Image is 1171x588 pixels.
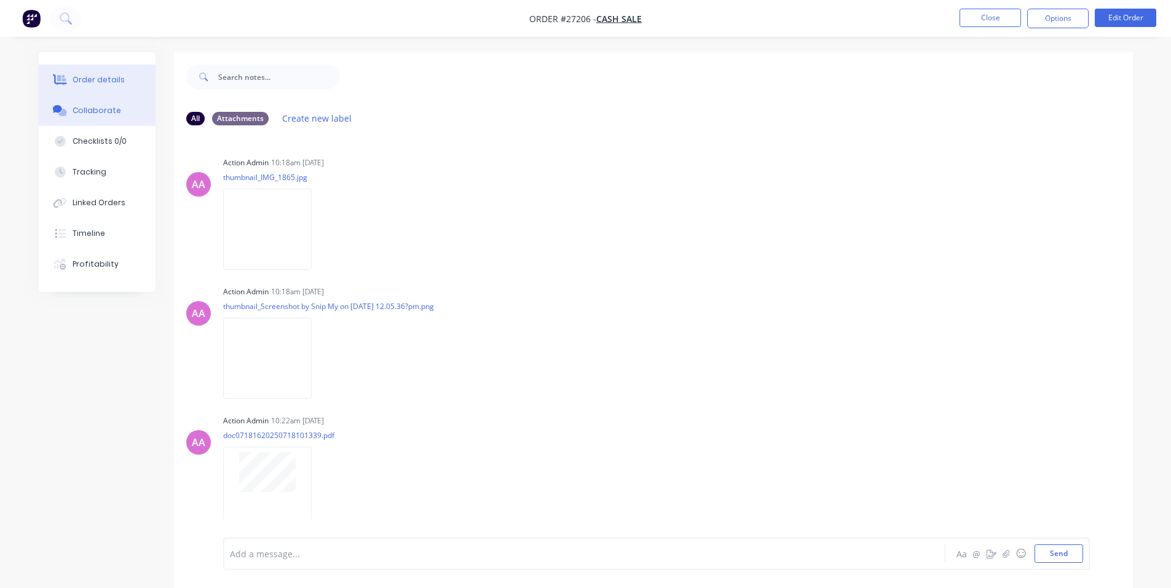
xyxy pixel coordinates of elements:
[73,197,125,208] div: Linked Orders
[960,9,1021,27] button: Close
[1035,544,1083,563] button: Send
[1095,9,1156,27] button: Edit Order
[73,105,121,116] div: Collaborate
[39,187,156,218] button: Linked Orders
[1014,546,1028,561] button: ☺
[73,74,125,85] div: Order details
[271,415,324,426] div: 10:22am [DATE]
[212,112,269,125] div: Attachments
[73,167,106,178] div: Tracking
[73,259,119,270] div: Profitability
[529,13,596,25] span: Order #27206 -
[73,228,105,239] div: Timeline
[218,65,340,89] input: Search notes...
[276,110,358,127] button: Create new label
[223,430,334,441] p: doc07181620250718101339.pdf
[223,415,269,426] div: Action Admin
[39,65,156,95] button: Order details
[1027,9,1089,28] button: Options
[22,9,41,28] img: Factory
[969,546,984,561] button: @
[223,286,269,297] div: Action Admin
[596,13,642,25] a: CASH SALE
[223,172,324,182] p: thumbnail_IMG_1865.jpg
[192,306,205,321] div: AA
[39,249,156,280] button: Profitability
[192,435,205,450] div: AA
[192,177,205,192] div: AA
[186,112,205,125] div: All
[39,157,156,187] button: Tracking
[271,157,324,168] div: 10:18am [DATE]
[223,157,269,168] div: Action Admin
[223,301,434,312] p: thumbnail_Screenshot by Snip My on [DATE] 12.05.36?pm.png
[73,136,127,147] div: Checklists 0/0
[955,546,969,561] button: Aa
[39,126,156,157] button: Checklists 0/0
[271,286,324,297] div: 10:18am [DATE]
[39,95,156,126] button: Collaborate
[39,218,156,249] button: Timeline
